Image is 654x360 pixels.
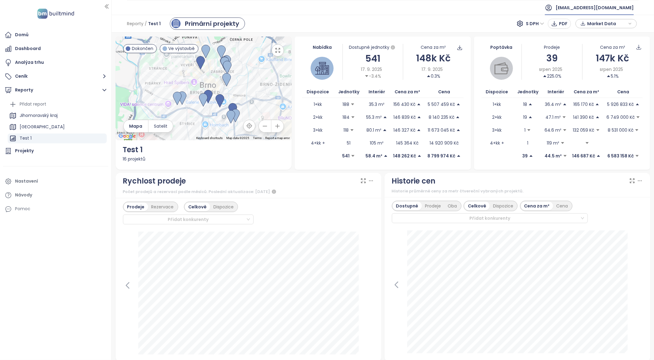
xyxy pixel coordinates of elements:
a: Projekty [3,145,108,157]
span: caret-up [528,102,533,106]
td: 1+kk [481,98,513,111]
p: 47.1 m² [545,114,561,121]
span: caret-up [417,128,421,132]
div: 16 projektů [123,156,285,162]
td: 2+kk [302,111,334,124]
span: Market Data [587,19,627,28]
span: caret-up [384,154,388,158]
div: Prodeje [124,203,148,211]
div: Pomoc [15,205,30,213]
p: 55.3 m² [366,114,382,121]
a: Report a map error [265,136,290,140]
span: PDF [559,20,568,27]
img: logo [36,7,76,20]
th: Cena [425,86,464,98]
p: 35.3 m² [369,101,384,108]
p: 141 390 Kč [573,114,594,121]
span: caret-down [365,74,369,78]
p: 51 [347,140,350,146]
span: caret-up [595,102,599,106]
div: Pomoc [3,203,108,215]
span: 17. 9. 2025 [361,66,382,73]
span: caret-down [596,128,600,132]
th: Cena za m² [390,86,425,98]
span: caret-down [562,115,566,119]
p: 11 673 045 Kč [428,127,455,134]
span: caret-up [528,115,533,119]
button: Ceník [3,70,108,83]
span: Mapa [129,123,142,130]
span: caret-up [383,128,387,132]
button: Reporty [3,84,108,96]
div: [GEOGRAPHIC_DATA] [20,123,65,131]
p: 18 [523,101,527,108]
span: caret-up [606,74,611,78]
div: Rychlost prodeje [123,175,186,187]
td: 3+kk [481,124,513,137]
span: caret-up [635,102,640,106]
p: 188 [342,101,349,108]
span: / [145,18,147,29]
span: caret-up [543,74,547,78]
span: 17. 9. 2025 [422,66,443,73]
p: 146 327 Kč [393,127,415,134]
td: 4+kk + [302,137,334,149]
a: primary [170,17,245,30]
div: Celkově [465,202,490,210]
span: caret-up [563,102,567,106]
div: Analýza trhu [15,59,44,66]
div: Dispozice [490,202,517,210]
img: house [315,61,329,75]
div: Test 1 [8,134,107,143]
div: Dostupné jednotky [343,44,403,51]
div: Test 1 [20,134,32,142]
p: 118 [343,127,349,134]
p: 44.5 m² [545,153,562,159]
span: caret-up [417,115,421,119]
span: caret-down [350,102,355,106]
span: Test 1 [148,18,161,29]
div: Návody [15,191,32,199]
div: Počet prodejů a rezervací podle měsíců. Poslední aktualizace: [DATE] [123,188,374,195]
span: caret-up [417,154,422,158]
th: Dispozice [481,86,513,98]
div: [GEOGRAPHIC_DATA] [8,122,107,132]
div: Cena za m² [600,44,625,51]
span: caret-down [350,128,354,132]
div: Celkově [185,203,210,211]
p: 165 170 Kč [573,101,594,108]
p: 19 [523,114,527,121]
span: caret-up [426,74,431,78]
div: -3.4% [365,73,381,79]
div: 225.0% [543,73,561,79]
div: Cena [553,202,572,210]
p: 5 926 833 Kč [607,101,634,108]
div: Poptávka [481,44,522,51]
p: 6 749 000 Kč [606,114,635,121]
span: caret-down [560,141,565,145]
span: caret-up [529,154,533,158]
p: 1 [527,140,528,146]
p: 541 [342,153,350,159]
p: 36.4 m² [545,101,561,108]
div: Historie průměrné ceny za metr čtvereční vybraných projektů. [392,188,643,194]
td: 4+kk + [481,137,513,149]
a: Návody [3,189,108,201]
div: Cena za m² [421,44,446,51]
p: 58.4 m² [365,153,382,159]
p: 119 m² [547,140,559,146]
div: Cena za m² [521,202,553,210]
span: Reporty [127,18,143,29]
span: caret-down [585,141,589,145]
span: caret-down [351,115,355,119]
div: 148k Kč [403,51,463,65]
a: Terms (opens in new tab) [253,136,262,140]
span: caret-up [457,154,461,158]
p: 5 507 459 Kč [428,101,455,108]
span: Satelit [154,123,167,130]
p: 14 920 909 Kč [430,140,459,146]
span: caret-down [563,128,567,132]
span: caret-down [527,128,531,132]
td: 3+kk [302,124,334,137]
div: Jihomoravský kraj [20,112,58,119]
